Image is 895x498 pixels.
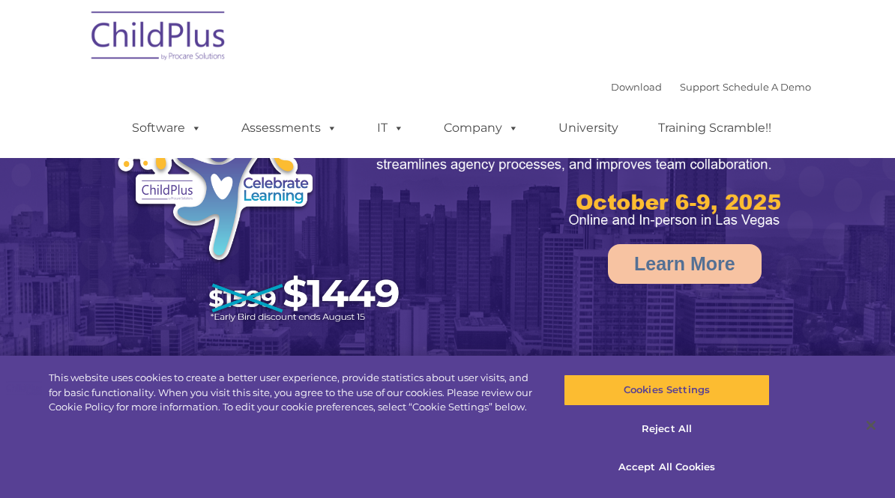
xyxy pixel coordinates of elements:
button: Reject All [564,413,770,445]
a: Support [680,81,720,93]
div: This website uses cookies to create a better user experience, provide statistics about user visit... [49,371,537,415]
a: Assessments [226,113,352,143]
button: Close [855,409,888,442]
a: Download [611,81,662,93]
button: Accept All Cookies [564,452,770,483]
a: University [543,113,633,143]
a: Learn More [608,244,762,284]
font: | [611,81,811,93]
img: ChildPlus by Procare Solutions [84,1,234,76]
a: Schedule A Demo [723,81,811,93]
button: Cookies Settings [564,374,770,406]
a: Company [429,113,534,143]
a: Training Scramble!! [643,113,786,143]
a: IT [362,113,419,143]
a: Software [117,113,217,143]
